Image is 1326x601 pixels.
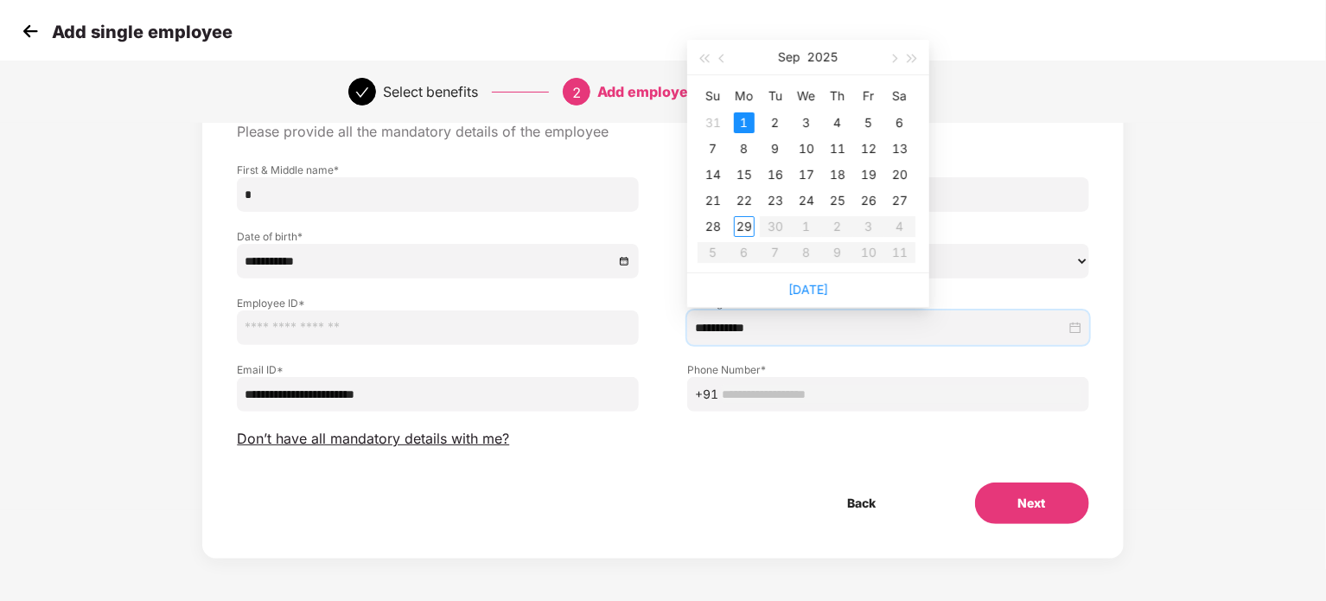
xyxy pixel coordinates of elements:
[760,82,791,110] th: Tu
[796,190,817,211] div: 24
[827,190,848,211] div: 25
[237,123,1088,141] p: Please provide all the mandatory details of the employee
[729,214,760,240] td: 2025-09-29
[698,110,729,136] td: 2025-08-31
[17,18,43,44] img: svg+xml;base64,PHN2ZyB4bWxucz0iaHR0cDovL3d3dy53My5vcmcvMjAwMC9zdmciIHdpZHRoPSIzMCIgaGVpZ2h0PSIzMC...
[884,162,915,188] td: 2025-09-20
[889,190,910,211] div: 27
[791,110,822,136] td: 2025-09-03
[760,136,791,162] td: 2025-09-09
[796,112,817,133] div: 3
[729,188,760,214] td: 2025-09-22
[975,483,1089,524] button: Next
[791,82,822,110] th: We
[703,112,724,133] div: 31
[698,188,729,214] td: 2025-09-21
[237,362,639,377] label: Email ID
[822,82,853,110] th: Th
[237,296,639,310] label: Employee ID
[765,164,786,185] div: 16
[687,362,1089,377] label: Phone Number
[853,110,884,136] td: 2025-09-05
[734,216,755,237] div: 29
[765,112,786,133] div: 2
[791,188,822,214] td: 2025-09-24
[822,188,853,214] td: 2025-09-25
[734,164,755,185] div: 15
[822,136,853,162] td: 2025-09-11
[853,188,884,214] td: 2025-09-26
[853,82,884,110] th: Fr
[884,136,915,162] td: 2025-09-13
[383,78,478,105] div: Select benefits
[858,190,879,211] div: 26
[779,40,801,74] button: Sep
[827,112,848,133] div: 4
[734,112,755,133] div: 1
[237,430,509,448] span: Don’t have all mandatory details with me?
[237,163,639,177] label: First & Middle name
[698,82,729,110] th: Su
[765,190,786,211] div: 23
[760,188,791,214] td: 2025-09-23
[889,112,910,133] div: 6
[597,78,747,105] div: Add employee details
[827,138,848,159] div: 11
[858,138,879,159] div: 12
[572,84,581,101] span: 2
[858,112,879,133] div: 5
[729,110,760,136] td: 2025-09-01
[853,136,884,162] td: 2025-09-12
[695,385,718,404] span: +91
[52,22,233,42] p: Add single employee
[734,138,755,159] div: 8
[788,282,828,297] a: [DATE]
[884,82,915,110] th: Sa
[889,164,910,185] div: 20
[808,40,838,74] button: 2025
[729,136,760,162] td: 2025-09-08
[805,483,920,524] button: Back
[698,136,729,162] td: 2025-09-07
[729,162,760,188] td: 2025-09-15
[889,138,910,159] div: 13
[822,162,853,188] td: 2025-09-18
[822,110,853,136] td: 2025-09-04
[884,188,915,214] td: 2025-09-27
[765,138,786,159] div: 9
[796,138,817,159] div: 10
[760,110,791,136] td: 2025-09-02
[796,164,817,185] div: 17
[698,162,729,188] td: 2025-09-14
[355,86,369,99] span: check
[703,138,724,159] div: 7
[703,164,724,185] div: 14
[237,229,639,244] label: Date of birth
[698,214,729,240] td: 2025-09-28
[703,190,724,211] div: 21
[858,164,879,185] div: 19
[703,216,724,237] div: 28
[791,136,822,162] td: 2025-09-10
[729,82,760,110] th: Mo
[884,110,915,136] td: 2025-09-06
[734,190,755,211] div: 22
[853,162,884,188] td: 2025-09-19
[760,162,791,188] td: 2025-09-16
[791,162,822,188] td: 2025-09-17
[827,164,848,185] div: 18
